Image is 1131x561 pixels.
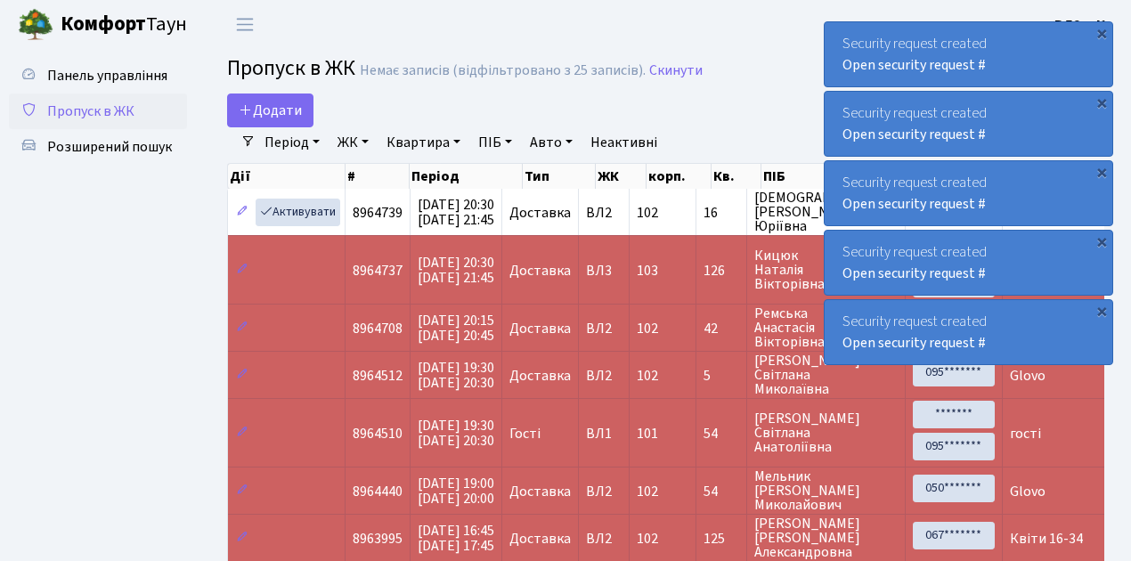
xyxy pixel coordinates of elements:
[704,369,739,383] span: 5
[842,333,986,353] a: Open security request #
[353,424,403,443] span: 8964510
[1010,424,1041,443] span: гості
[353,366,403,386] span: 8964512
[353,319,403,338] span: 8964708
[418,311,494,346] span: [DATE] 20:15 [DATE] 20:45
[1093,232,1111,250] div: ×
[360,62,646,79] div: Немає записів (відфільтровано з 25 записів).
[586,369,622,383] span: ВЛ2
[1093,93,1111,111] div: ×
[257,127,327,158] a: Період
[586,532,622,546] span: ВЛ2
[9,58,187,93] a: Панель управління
[1010,529,1083,549] span: Квіти 16-34
[761,164,883,189] th: ПІБ
[509,264,571,278] span: Доставка
[842,55,986,75] a: Open security request #
[649,62,703,79] a: Скинути
[353,203,403,223] span: 8964739
[586,321,622,336] span: ВЛ2
[754,516,898,559] span: [PERSON_NAME] [PERSON_NAME] Александровна
[418,416,494,451] span: [DATE] 19:30 [DATE] 20:30
[842,125,986,144] a: Open security request #
[704,427,739,441] span: 54
[1010,482,1046,501] span: Glovo
[353,482,403,501] span: 8964440
[353,261,403,280] span: 8964737
[418,521,494,556] span: [DATE] 16:45 [DATE] 17:45
[754,354,898,396] span: [PERSON_NAME] Світлана Миколаївна
[471,127,519,158] a: ПІБ
[637,424,658,443] span: 101
[509,484,571,499] span: Доставка
[586,206,622,220] span: ВЛ2
[586,264,622,278] span: ВЛ3
[825,161,1112,225] div: Security request created
[418,358,494,393] span: [DATE] 19:30 [DATE] 20:30
[47,102,134,121] span: Пропуск в ЖК
[418,253,494,288] span: [DATE] 20:30 [DATE] 21:45
[9,93,187,129] a: Пропуск в ЖК
[61,10,187,40] span: Таун
[647,164,712,189] th: корп.
[239,101,302,120] span: Додати
[586,427,622,441] span: ВЛ1
[637,261,658,280] span: 103
[418,474,494,508] span: [DATE] 19:00 [DATE] 20:00
[509,427,541,441] span: Гості
[18,7,53,43] img: logo.png
[379,127,468,158] a: Квартира
[509,321,571,336] span: Доставка
[825,231,1112,295] div: Security request created
[637,319,658,338] span: 102
[228,164,346,189] th: Дії
[256,199,340,226] a: Активувати
[754,411,898,454] span: [PERSON_NAME] Світлана Анатоліївна
[1093,163,1111,181] div: ×
[754,248,898,291] span: Кицюк Наталія Вікторівна
[1010,366,1046,386] span: Glovo
[410,164,523,189] th: Період
[1054,15,1110,35] b: ВЛ2 -. К.
[704,532,739,546] span: 125
[586,484,622,499] span: ВЛ2
[1093,24,1111,42] div: ×
[825,92,1112,156] div: Security request created
[227,53,355,84] span: Пропуск в ЖК
[227,93,313,127] a: Додати
[596,164,647,189] th: ЖК
[1054,14,1110,36] a: ВЛ2 -. К.
[704,484,739,499] span: 54
[509,369,571,383] span: Доставка
[825,22,1112,86] div: Security request created
[523,164,596,189] th: Тип
[47,137,172,157] span: Розширений пошук
[704,264,739,278] span: 126
[223,10,267,39] button: Переключити навігацію
[637,366,658,386] span: 102
[754,306,898,349] span: Ремська Анастасія Вікторівна
[330,127,376,158] a: ЖК
[47,66,167,85] span: Панель управління
[842,264,986,283] a: Open security request #
[61,10,146,38] b: Комфорт
[704,321,739,336] span: 42
[637,203,658,223] span: 102
[637,529,658,549] span: 102
[418,195,494,230] span: [DATE] 20:30 [DATE] 21:45
[842,194,986,214] a: Open security request #
[509,532,571,546] span: Доставка
[704,206,739,220] span: 16
[754,469,898,512] span: Мельник [PERSON_NAME] Миколайович
[712,164,761,189] th: Кв.
[509,206,571,220] span: Доставка
[825,300,1112,364] div: Security request created
[353,529,403,549] span: 8963995
[637,482,658,501] span: 102
[523,127,580,158] a: Авто
[754,191,898,233] span: [DEMOGRAPHIC_DATA] [PERSON_NAME] Юріївна
[583,127,664,158] a: Неактивні
[346,164,410,189] th: #
[9,129,187,165] a: Розширений пошук
[1093,302,1111,320] div: ×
